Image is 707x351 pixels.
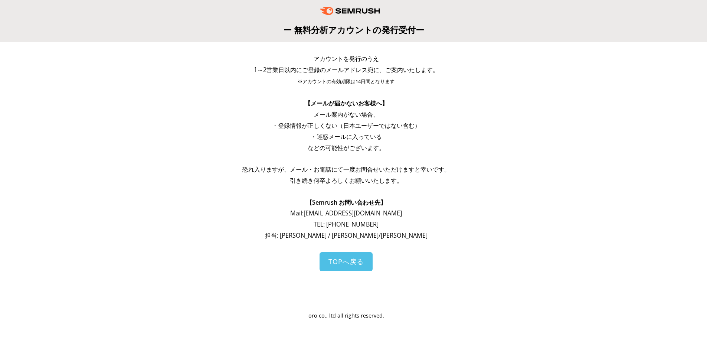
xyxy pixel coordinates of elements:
span: Mail: [EMAIL_ADDRESS][DOMAIN_NAME] [290,209,402,217]
span: 引き続き何卒よろしくお願いいたします。 [290,176,403,185]
span: 恐れ入りますが、メール・お電話にて一度お問合せいただけますと幸いです。 [242,165,450,173]
span: アカウントを発行のうえ [314,55,379,63]
span: TOPへ戻る [328,257,364,266]
span: TEL: [PHONE_NUMBER] [314,220,379,228]
span: ・登録情報が正しくない（日本ユーザーではない含む） [272,121,420,130]
span: ・迷惑メールに入っている [311,133,382,141]
span: oro co., ltd all rights reserved. [308,312,384,319]
a: TOPへ戻る [320,252,373,271]
span: 担当: [PERSON_NAME] / [PERSON_NAME]/[PERSON_NAME] [265,231,428,240]
span: 【Semrush お問い合わせ先】 [306,198,386,207]
span: 【メールが届かないお客様へ】 [305,99,388,107]
span: メール案内がない場合、 [314,110,379,118]
span: などの可能性がございます。 [308,144,385,152]
span: 1～2営業日以内にご登録のメールアドレス宛に、ご案内いたします。 [254,66,439,74]
span: ※アカウントの有効期限は14日間となります [298,78,395,85]
span: ー 無料分析アカウントの発行受付ー [283,24,424,36]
